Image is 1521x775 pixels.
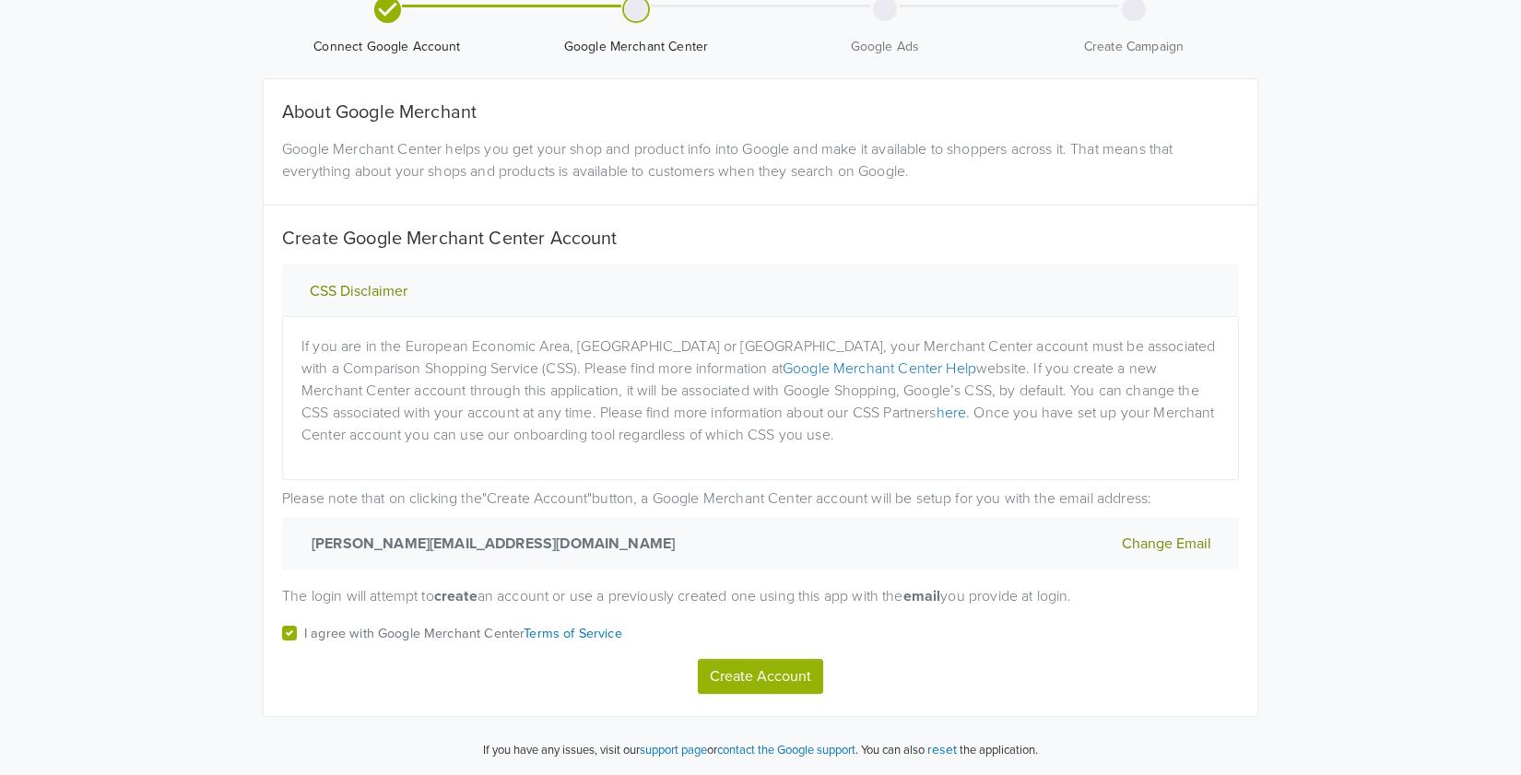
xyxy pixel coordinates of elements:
button: Change Email [1116,532,1217,556]
p: If you have any issues, visit our or . [483,742,858,760]
div: Google Merchant Center helps you get your shop and product info into Google and make it available... [268,138,1253,182]
a: Google Merchant Center Help [783,359,976,378]
strong: [PERSON_NAME][EMAIL_ADDRESS][DOMAIN_NAME] [304,533,675,555]
p: If you are in the European Economic Area, [GEOGRAPHIC_DATA] or [GEOGRAPHIC_DATA], your Merchant C... [301,335,1220,446]
p: Please note that on clicking the " Create Account " button, a Google Merchant Center account will... [282,487,1239,570]
span: Create Campaign [1017,38,1251,56]
a: Terms of Service [524,626,621,641]
span: Google Ads [768,38,1002,56]
button: reset [927,739,957,760]
p: You can also the application. [858,739,1038,760]
p: The login will attempt to an account or use a previously created one using this app with the you ... [282,585,1239,607]
button: Create Account [698,659,823,694]
p: I agree with Google Merchant Center [304,624,622,644]
a: support page [640,743,707,757]
button: CSS Disclaimer [304,282,413,301]
strong: create [434,587,478,605]
strong: email [903,587,941,605]
h5: About Google Merchant [282,101,1239,123]
a: contact the Google support [717,743,855,757]
h5: Create Google Merchant Center Account [282,228,1239,250]
span: Connect Google Account [270,38,504,56]
span: Google Merchant Center [519,38,753,56]
a: here [937,404,967,422]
